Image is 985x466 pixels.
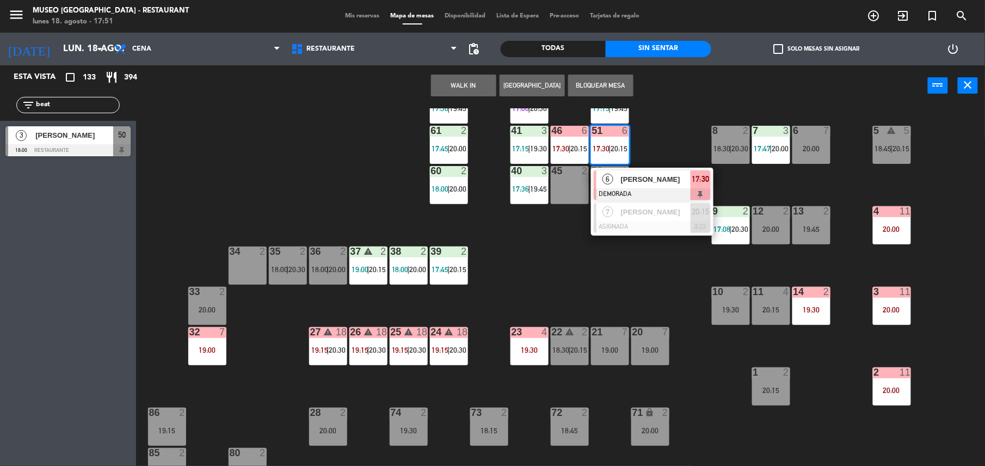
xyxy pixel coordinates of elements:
[956,9,969,22] i: search
[602,174,613,185] span: 6
[553,346,570,354] span: 18:30
[118,128,126,142] span: 50
[501,41,606,57] div: Todas
[582,408,588,418] div: 2
[311,265,328,274] span: 18:00
[148,427,186,434] div: 19:15
[448,346,450,354] span: |
[432,346,449,354] span: 19:15
[772,144,789,153] span: 20:00
[310,247,311,256] div: 36
[352,265,368,274] span: 19:00
[773,44,783,54] span: check_box_outline_blank
[367,346,370,354] span: |
[552,126,552,136] div: 46
[432,185,449,193] span: 18:00
[513,104,530,113] span: 17:00
[431,126,432,136] div: 61
[622,166,629,176] div: 3
[570,144,587,153] span: 20:15
[408,265,410,274] span: |
[582,166,588,176] div: 2
[897,9,910,22] i: exit_to_app
[380,247,387,256] div: 2
[621,174,691,185] span: [PERSON_NAME]
[591,346,629,354] div: 19:00
[645,408,655,417] i: lock
[448,144,450,153] span: |
[179,448,186,458] div: 2
[900,367,910,377] div: 11
[340,247,347,256] div: 2
[904,126,910,136] div: 5
[569,144,571,153] span: |
[385,13,440,19] span: Mapa de mesas
[783,367,790,377] div: 2
[327,346,329,354] span: |
[731,144,748,153] span: 20:30
[340,408,347,418] div: 2
[329,346,346,354] span: 20:30
[958,77,978,94] button: close
[431,166,432,176] div: 60
[713,126,713,136] div: 8
[792,306,830,314] div: 19:30
[611,104,627,113] span: 19:45
[450,346,466,354] span: 20:30
[461,126,467,136] div: 2
[461,247,467,256] div: 2
[621,206,691,218] span: [PERSON_NAME]
[16,130,27,141] span: 3
[609,144,611,153] span: |
[392,265,409,274] span: 18:00
[874,126,875,136] div: 5
[440,13,491,19] span: Disponibilidad
[900,206,910,216] div: 11
[714,144,731,153] span: 18:30
[501,408,508,418] div: 2
[457,327,467,337] div: 18
[188,306,226,314] div: 20:00
[752,306,790,314] div: 20:15
[783,126,790,136] div: 3
[409,346,426,354] span: 20:30
[569,346,571,354] span: |
[311,346,328,354] span: 19:15
[421,408,427,418] div: 2
[528,185,531,193] span: |
[352,346,368,354] span: 19:15
[33,16,189,27] div: lunes 18. agosto - 17:51
[260,247,266,256] div: 2
[622,126,629,136] div: 6
[770,144,772,153] span: |
[662,408,669,418] div: 2
[5,71,78,84] div: Esta vista
[874,287,875,297] div: 3
[448,104,450,113] span: |
[409,265,426,274] span: 20:00
[513,185,530,193] span: 17:36
[323,327,333,336] i: warning
[510,346,549,354] div: 19:30
[444,327,453,336] i: warning
[149,408,150,418] div: 86
[730,225,732,234] span: |
[743,206,749,216] div: 2
[450,265,466,274] span: 20:15
[432,265,449,274] span: 17:45
[887,126,896,135] i: warning
[219,287,226,297] div: 2
[593,104,610,113] span: 17:15
[873,225,911,233] div: 20:00
[592,126,593,136] div: 51
[404,327,413,336] i: warning
[369,265,386,274] span: 20:15
[552,166,552,176] div: 45
[219,327,226,337] div: 7
[823,206,830,216] div: 2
